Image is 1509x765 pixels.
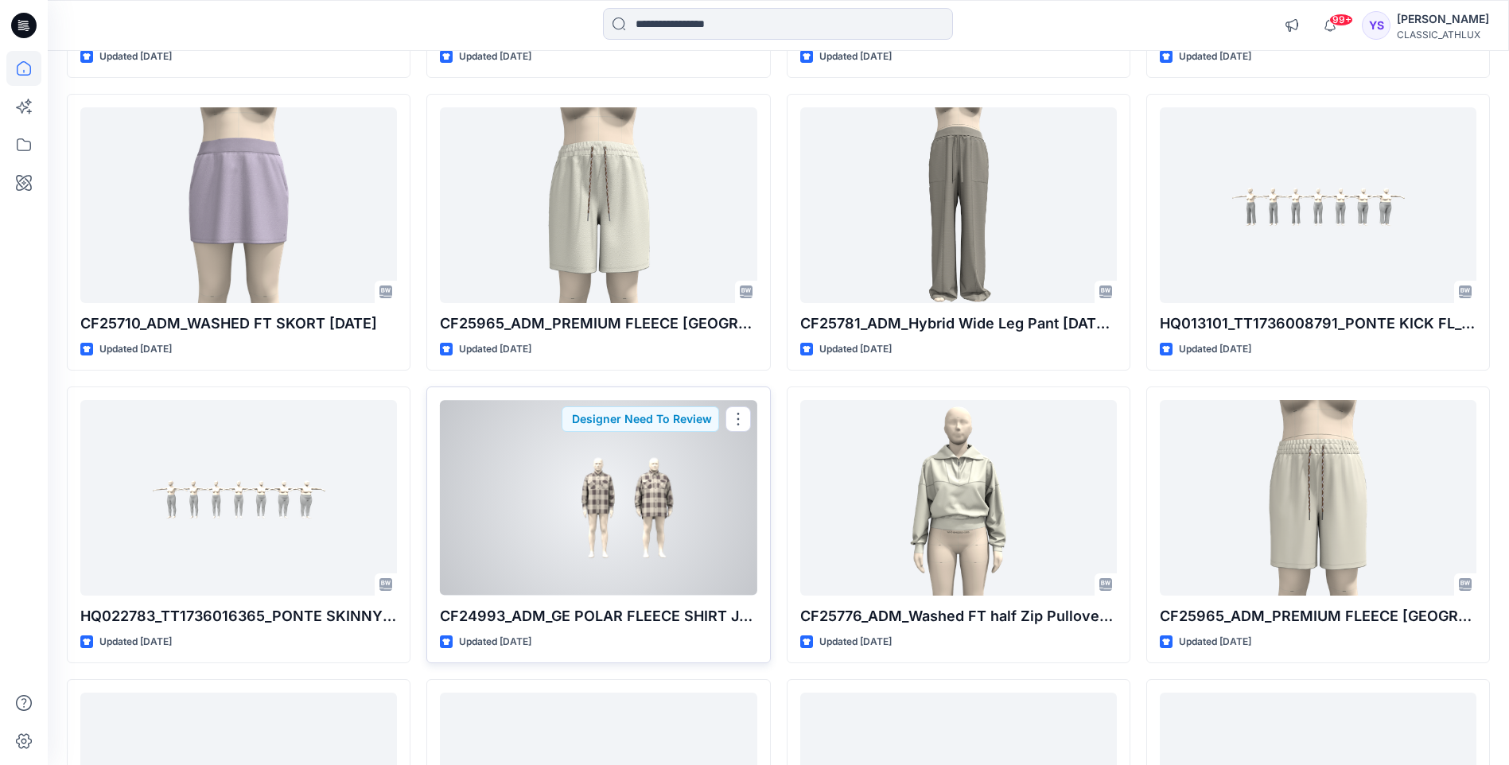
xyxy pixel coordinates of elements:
[1160,313,1476,335] p: HQ013101_TT1736008791_PONTE KICK FL_Size Set
[1362,11,1390,40] div: YS
[800,313,1117,335] p: CF25781_ADM_Hybrid Wide Leg Pant [DATE] [PERSON_NAME]
[440,313,756,335] p: CF25965_ADM_PREMIUM FLEECE [GEOGRAPHIC_DATA] [DATE] (1)
[440,400,756,595] a: CF24993_ADM_GE POLAR FLEECE SHIRT JACKET QUILTED LINING-26Aug25
[459,634,531,650] p: Updated [DATE]
[99,634,172,650] p: Updated [DATE]
[459,49,531,65] p: Updated [DATE]
[819,341,892,358] p: Updated [DATE]
[1329,14,1353,26] span: 99+
[80,605,397,627] p: HQ022783_TT1736016365_PONTE SKINNY LEG_Size set
[800,400,1117,595] a: CF25776_ADM_Washed FT half Zip Pullover 25AUG25 collar down
[800,107,1117,302] a: CF25781_ADM_Hybrid Wide Leg Pant 26Aug25 Alisa
[800,605,1117,627] p: CF25776_ADM_Washed FT half Zip Pullover [DATE] collar down
[80,400,397,595] a: HQ022783_TT1736016365_PONTE SKINNY LEG_Size set
[1179,49,1251,65] p: Updated [DATE]
[1179,634,1251,650] p: Updated [DATE]
[459,341,531,358] p: Updated [DATE]
[1397,29,1489,41] div: CLASSIC_ATHLUX
[1397,10,1489,29] div: [PERSON_NAME]
[99,341,172,358] p: Updated [DATE]
[1160,107,1476,302] a: HQ013101_TT1736008791_PONTE KICK FL_Size Set
[99,49,172,65] p: Updated [DATE]
[80,107,397,302] a: CF25710_ADM_WASHED FT SKORT 26Aug25
[1179,341,1251,358] p: Updated [DATE]
[1160,605,1476,627] p: CF25965_ADM_PREMIUM FLEECE [GEOGRAPHIC_DATA] [DATE]
[819,634,892,650] p: Updated [DATE]
[80,313,397,335] p: CF25710_ADM_WASHED FT SKORT [DATE]
[440,605,756,627] p: CF24993_ADM_GE POLAR FLEECE SHIRT JACKET QUILTED LINING-26Aug25
[440,107,756,302] a: CF25965_ADM_PREMIUM FLEECE BERMUDA 25AUG25 (1)
[1160,400,1476,595] a: CF25965_ADM_PREMIUM FLEECE BERMUDA 25Aug25
[819,49,892,65] p: Updated [DATE]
